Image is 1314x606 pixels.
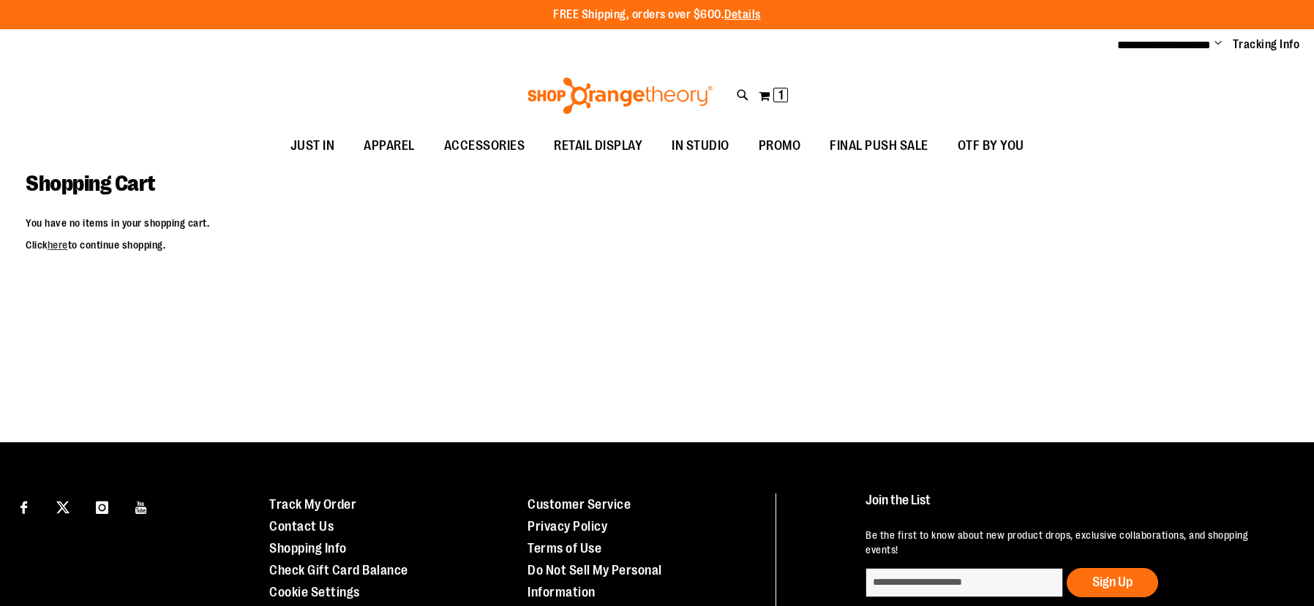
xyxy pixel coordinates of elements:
span: APPAREL [364,129,415,162]
a: Cookie Settings [269,585,360,599]
a: IN STUDIO [657,129,744,163]
a: Track My Order [269,497,356,512]
p: You have no items in your shopping cart. [26,216,1288,230]
input: enter email [866,568,1063,597]
a: JUST IN [276,129,350,163]
a: Visit our Youtube page [129,493,154,519]
a: Do Not Sell My Personal Information [528,563,662,599]
a: Terms of Use [528,541,601,556]
a: here [48,239,68,251]
a: ACCESSORIES [429,129,540,163]
p: FREE Shipping, orders over $600. [553,7,761,23]
img: Shop Orangetheory [525,77,715,114]
span: JUST IN [290,129,335,162]
a: Details [724,8,761,21]
span: Shopping Cart [26,171,155,196]
span: OTF BY YOU [958,129,1024,162]
h4: Join the List [866,493,1282,520]
a: Tracking Info [1233,37,1300,53]
a: APPAREL [349,129,429,163]
span: ACCESSORIES [444,129,525,162]
span: Sign Up [1092,575,1133,589]
a: Visit our X page [50,493,76,519]
span: IN STUDIO [672,129,729,162]
a: Contact Us [269,519,334,534]
a: Privacy Policy [528,519,607,534]
a: RETAIL DISPLAY [539,129,657,163]
p: Be the first to know about new product drops, exclusive collaborations, and shopping events! [866,528,1282,557]
a: Visit our Facebook page [11,493,37,519]
img: Twitter [56,501,70,514]
a: Customer Service [528,497,631,512]
a: OTF BY YOU [943,129,1039,163]
span: 1 [778,88,784,102]
span: FINAL PUSH SALE [830,129,928,162]
p: Click to continue shopping. [26,238,1288,252]
a: Check Gift Card Balance [269,563,408,577]
button: Sign Up [1067,568,1158,597]
a: FINAL PUSH SALE [815,129,943,163]
a: PROMO [744,129,816,163]
a: Visit our Instagram page [89,493,115,519]
span: RETAIL DISPLAY [554,129,642,162]
a: Shopping Info [269,541,347,556]
button: Account menu [1214,37,1222,52]
span: PROMO [759,129,801,162]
